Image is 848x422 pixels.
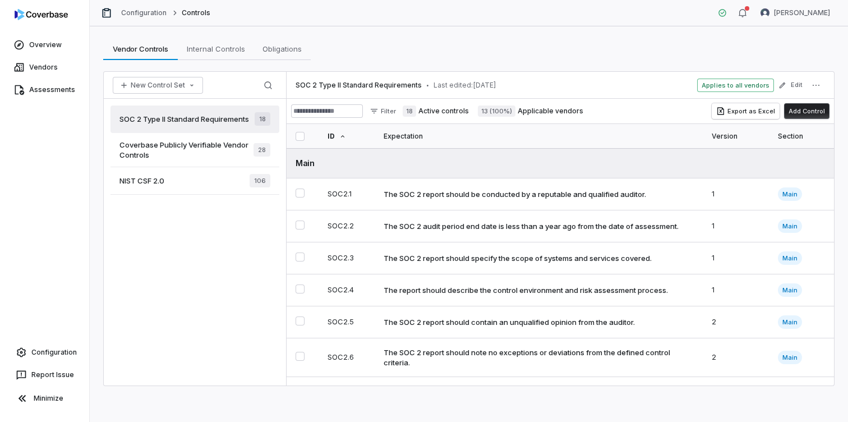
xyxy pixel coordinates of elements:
button: Select SOC2.4 control [296,285,305,293]
td: SOC2.1 [319,178,374,210]
span: Internal Controls [182,42,250,56]
td: 1 [703,242,768,274]
button: Select SOC2.6 control [296,352,305,361]
button: Edit [775,75,806,95]
button: Report Issue [4,365,85,385]
button: Select SOC2.1 control [296,189,305,198]
td: SOC2.4 [319,274,374,306]
button: Export as Excel [712,103,780,119]
span: 28 [254,143,270,157]
a: Overview [2,35,87,55]
div: The SOC 2 audit period end date is less than a year ago from the date of assessment. [384,221,679,231]
button: New Control Set [113,77,203,94]
span: 13 (100%) [478,105,515,117]
button: Kim Kambarami avatar[PERSON_NAME] [754,4,837,21]
span: Vendor Controls [108,42,173,56]
td: SOC2.6 [319,338,374,377]
span: Main [778,187,802,201]
span: Controls [182,8,210,17]
div: ID [328,124,365,148]
span: [PERSON_NAME] [774,8,830,17]
td: SOC2.7 [319,377,374,416]
span: Coverbase Publicly Verifiable Vendor Controls [119,140,254,160]
span: SOC 2 Type II Standard Requirements [119,114,249,124]
span: SOC 2 Type II Standard Requirements [296,81,422,90]
span: Main [778,283,802,297]
td: 2 [703,338,768,377]
span: NIST CSF 2.0 [119,176,164,186]
a: Configuration [121,8,167,17]
span: Filter [381,107,396,116]
div: The report should describe the control environment and risk assessment process. [384,285,668,295]
label: Active controls [403,105,469,117]
span: • [426,81,429,89]
button: More actions [807,79,825,92]
td: SOC2.2 [319,210,374,242]
span: Obligations [258,42,306,56]
td: SOC2.5 [319,306,374,338]
div: Section [778,124,825,148]
button: Select SOC2.2 control [296,221,305,230]
span: Main [778,219,802,233]
span: Main [778,315,802,329]
div: The SOC 2 report should contain an unqualified opinion from the auditor. [384,317,635,327]
span: Last edited: [DATE] [434,81,496,90]
button: Select SOC2.5 control [296,316,305,325]
span: 18 [403,105,416,117]
a: Configuration [4,342,85,363]
td: 1 [703,274,768,306]
label: Applicable vendors [478,105,583,117]
div: The SOC 2 report should note no exceptions or deviations from the defined control criteria. [384,347,690,368]
div: Main [296,157,825,169]
span: Applies to all vendors [697,79,774,92]
div: The SOC 2 report should specify the scope of systems and services covered. [384,253,652,263]
a: Assessments [2,80,87,100]
td: 1 [703,210,768,242]
div: Expectation [384,124,694,148]
td: 2 [703,306,768,338]
a: Vendors [2,57,87,77]
span: Main [778,251,802,265]
a: NIST CSF 2.0106 [110,167,279,195]
a: SOC 2 Type II Standard Requirements18 [110,105,279,133]
div: The SOC 2 report should be conducted by a reputable and qualified auditor. [384,189,646,199]
span: Main [778,351,802,364]
button: Add Control [784,103,829,119]
a: Coverbase Publicly Verifiable Vendor Controls28 [110,133,279,167]
button: Filter [365,104,400,118]
td: 1 [703,377,768,416]
button: Select SOC2.3 control [296,253,305,262]
div: Version [712,124,759,148]
td: SOC2.3 [319,242,374,274]
span: 18 [255,112,270,126]
img: logo-D7KZi-bG.svg [15,9,68,20]
button: Minimize [4,387,85,410]
img: Kim Kambarami avatar [761,8,769,17]
td: 1 [703,178,768,210]
span: 106 [250,174,270,187]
